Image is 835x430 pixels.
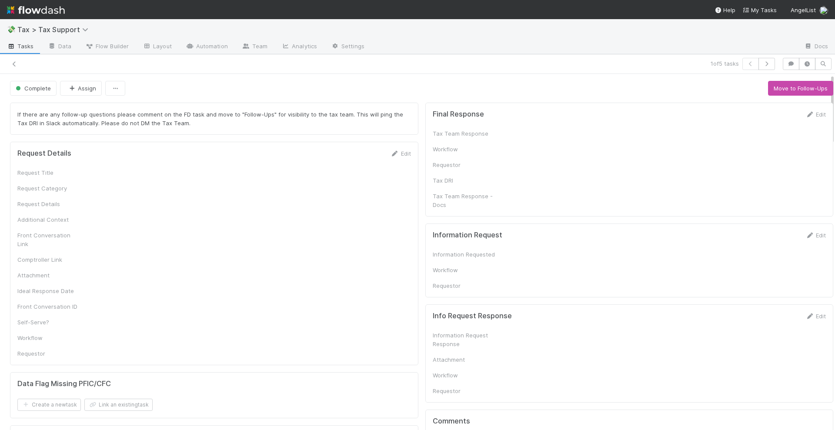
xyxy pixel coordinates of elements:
a: Edit [391,150,411,157]
div: Request Title [17,168,83,177]
a: Automation [179,40,235,54]
span: Tax > Tax Support [17,25,93,34]
a: Edit [805,111,826,118]
a: Analytics [274,40,324,54]
button: Complete [10,81,57,96]
button: Link an existingtask [84,399,153,411]
span: If there are any follow-up questions please comment on the FD task and move to "Follow-Ups" for v... [17,111,405,127]
span: Tasks [7,42,34,50]
div: Requestor [433,160,498,169]
a: Edit [805,313,826,320]
span: AngelList [791,7,816,13]
div: Help [715,6,735,14]
div: Workflow [433,266,498,274]
a: Data [41,40,78,54]
div: Attachment [433,355,498,364]
div: Additional Context [17,215,83,224]
a: Layout [136,40,179,54]
div: Request Category [17,184,83,193]
div: Requestor [433,281,498,290]
div: Information Requested [433,250,498,259]
span: Flow Builder [85,42,129,50]
div: Comptroller Link [17,255,83,264]
h5: Data Flag Missing PFIC/CFC [17,380,111,388]
a: Flow Builder [78,40,136,54]
a: Docs [797,40,835,54]
button: Move to Follow-Ups [768,81,833,96]
h5: Info Request Response [433,312,512,320]
div: Tax Team Response [433,129,498,138]
h5: Comments [433,417,826,426]
h5: Request Details [17,149,71,158]
span: My Tasks [742,7,777,13]
span: 💸 [7,26,16,33]
div: Self-Serve? [17,318,83,327]
h5: Information Request [433,231,502,240]
img: logo-inverted-e16ddd16eac7371096b0.svg [7,3,65,17]
div: Request Details [17,200,83,208]
div: Attachment [17,271,83,280]
div: Workflow [433,371,498,380]
div: Information Request Response [433,331,498,348]
div: Tax Team Response - Docs [433,192,498,209]
div: Requestor [17,349,83,358]
div: Front Conversation Link [17,231,83,248]
img: avatar_cc3a00d7-dd5c-4a2f-8d58-dd6545b20c0d.png [819,6,828,15]
div: Front Conversation ID [17,302,83,311]
a: Settings [324,40,371,54]
div: Workflow [17,333,83,342]
span: Complete [14,85,51,92]
div: Workflow [433,145,498,153]
div: Ideal Response Date [17,287,83,295]
button: Create a newtask [17,399,81,411]
button: Assign [60,81,102,96]
div: Tax DRI [433,176,498,185]
a: Team [235,40,274,54]
a: My Tasks [742,6,777,14]
h5: Final Response [433,110,484,119]
a: Edit [805,232,826,239]
span: 1 of 5 tasks [711,59,739,68]
div: Requestor [433,387,498,395]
